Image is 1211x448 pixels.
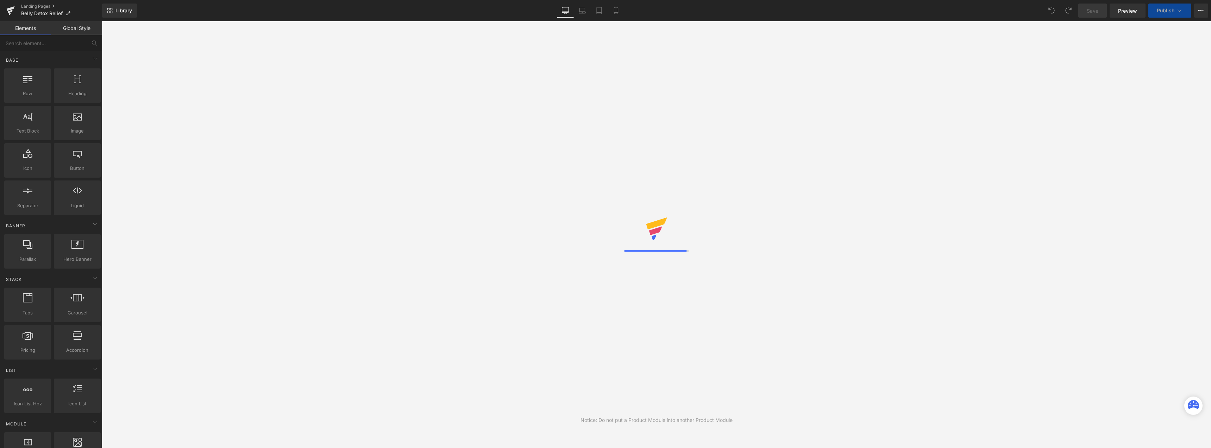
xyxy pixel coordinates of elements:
[56,202,99,209] span: Liquid
[1061,4,1075,18] button: Redo
[574,4,591,18] a: Laptop
[5,57,19,63] span: Base
[1194,4,1208,18] button: More
[1157,8,1174,13] span: Publish
[6,256,49,263] span: Parallax
[6,346,49,354] span: Pricing
[6,202,49,209] span: Separator
[56,127,99,135] span: Image
[56,346,99,354] span: Accordion
[1148,4,1191,18] button: Publish
[51,21,102,35] a: Global Style
[6,400,49,407] span: Icon List Hoz
[56,256,99,263] span: Hero Banner
[5,421,27,427] span: Module
[1044,4,1059,18] button: Undo
[6,127,49,135] span: Text Block
[102,4,137,18] a: New Library
[608,4,625,18] a: Mobile
[21,4,102,9] a: Landing Pages
[56,165,99,172] span: Button
[581,416,733,424] div: Notice: Do not put a Product Module into another Product Module
[56,400,99,407] span: Icon List
[5,276,23,283] span: Stack
[5,222,26,229] span: Banner
[5,367,17,374] span: List
[6,309,49,317] span: Tabs
[1118,7,1137,14] span: Preview
[56,90,99,97] span: Heading
[1087,7,1098,14] span: Save
[56,309,99,317] span: Carousel
[1110,4,1146,18] a: Preview
[557,4,574,18] a: Desktop
[591,4,608,18] a: Tablet
[115,7,132,14] span: Library
[6,90,49,97] span: Row
[21,11,63,16] span: Belly Detox Relief
[6,165,49,172] span: Icon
